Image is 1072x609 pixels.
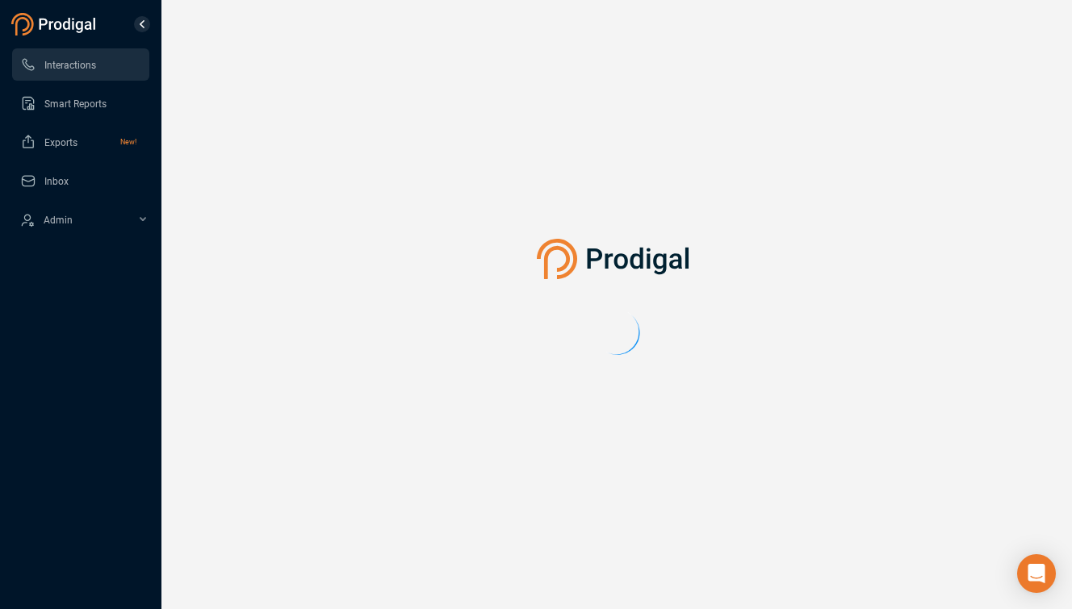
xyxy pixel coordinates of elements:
[44,137,77,148] span: Exports
[12,87,149,119] li: Smart Reports
[12,126,149,158] li: Exports
[12,165,149,197] li: Inbox
[11,13,100,35] img: prodigal-logo
[20,87,136,119] a: Smart Reports
[44,98,107,110] span: Smart Reports
[44,215,73,226] span: Admin
[120,126,136,158] span: New!
[20,165,136,197] a: Inbox
[44,60,96,71] span: Interactions
[1017,554,1056,593] div: Open Intercom Messenger
[12,48,149,81] li: Interactions
[20,126,136,158] a: ExportsNew!
[44,176,69,187] span: Inbox
[537,239,697,279] img: prodigal-logo
[20,48,136,81] a: Interactions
